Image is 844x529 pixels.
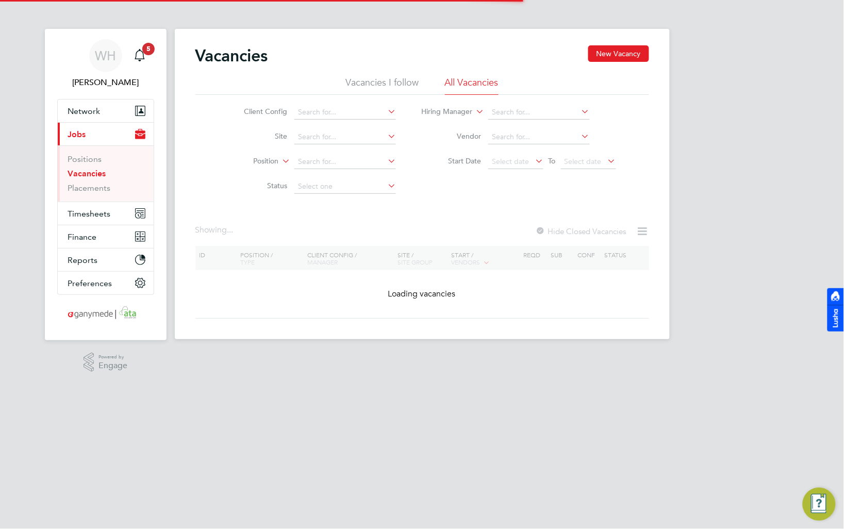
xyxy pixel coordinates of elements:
label: Vendor [422,131,481,141]
span: Timesheets [68,209,111,219]
span: Jobs [68,129,86,139]
button: Preferences [58,272,154,294]
span: WH [95,49,116,62]
input: Search for... [294,105,396,120]
button: Finance [58,225,154,248]
li: All Vacancies [445,76,499,95]
input: Search for... [488,130,590,144]
button: Timesheets [58,202,154,225]
span: ... [227,225,234,235]
button: Engage Resource Center [803,488,836,521]
button: Network [58,100,154,122]
li: Vacancies I follow [346,76,419,95]
input: Select one [294,179,396,194]
label: Start Date [422,156,481,166]
span: Powered by [98,353,127,361]
label: Site [228,131,287,141]
span: To [545,154,559,168]
span: Engage [98,361,127,370]
label: Client Config [228,107,287,116]
a: Placements [68,183,111,193]
a: 5 [129,39,150,72]
span: Reports [68,255,98,265]
label: Status [228,181,287,190]
a: Go to home page [57,305,154,322]
label: Position [219,156,278,167]
button: New Vacancy [588,45,649,62]
span: Preferences [68,278,112,288]
span: Select date [492,157,529,166]
a: WH[PERSON_NAME] [57,39,154,89]
div: Jobs [58,145,154,202]
span: Network [68,106,101,116]
label: Hiring Manager [413,107,472,117]
a: Positions [68,154,102,164]
h2: Vacancies [195,45,268,66]
button: Reports [58,249,154,271]
input: Search for... [294,130,396,144]
input: Search for... [488,105,590,120]
div: Showing [195,225,236,236]
span: Finance [68,232,97,242]
label: Hide Closed Vacancies [536,226,626,236]
img: ganymedesolutions-logo-retina.png [65,305,146,322]
span: Select date [565,157,602,166]
input: Search for... [294,155,396,169]
span: William Heath [57,76,154,89]
a: Powered byEngage [84,353,127,372]
nav: Main navigation [45,29,167,340]
span: 5 [142,43,155,55]
button: Jobs [58,123,154,145]
a: Vacancies [68,169,106,178]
